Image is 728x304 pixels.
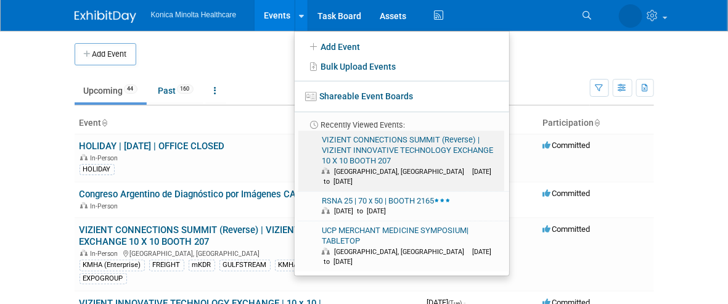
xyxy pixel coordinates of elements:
span: [GEOGRAPHIC_DATA], [GEOGRAPHIC_DATA] [334,168,470,176]
a: Bulk Upload Events [295,57,509,76]
button: Add Event [75,43,136,65]
span: In-Person [91,250,122,258]
img: In-Person Event [80,250,88,256]
img: ExhibitDay [75,10,136,23]
div: FREIGHT [149,260,184,271]
a: Shareable Event Boards [295,85,509,107]
a: Upcoming44 [75,79,147,102]
div: GULFSTREAM [219,260,271,271]
span: [DATE] to [DATE] [322,168,491,186]
span: 160 [177,84,194,94]
a: Add Event [295,36,509,57]
a: UCP MERCHANT MEDICINE SYMPOSIUM| TABLETOP [GEOGRAPHIC_DATA], [GEOGRAPHIC_DATA] [DATE] to [DATE] [298,221,504,271]
span: Committed [543,224,591,234]
span: Committed [543,141,591,150]
a: Sort by Event Name [102,118,108,128]
th: Participation [538,113,654,134]
a: Past160 [149,79,203,102]
span: Konica Minolta Healthcare [151,10,237,19]
a: HOLIDAY | [DATE] | OFFICE CLOSED [80,141,225,152]
span: 44 [124,84,137,94]
img: In-Person Event [80,154,88,160]
a: Congreso Argentino de Diagnóstico por Imágenes CADI | 4 x 4 Meters | 58B [80,189,386,200]
th: Event [75,113,422,134]
li: Recently Viewed Events: [295,112,509,131]
a: RSNA 25 | 70 x 50 | BOOTH 2165 [DATE] to [DATE] [298,192,504,221]
div: EXPOGROUP [80,273,127,284]
span: [DATE] to [DATE] [334,207,392,215]
img: In-Person Event [80,202,88,208]
div: mKDR [189,260,215,271]
a: VIZIENT CONNECTIONS SUMMIT (Reverse) | VIZIENT INNOVATIVE TECHNOLOGY EXCHANGE 10 X 10 BOOTH 207 [80,224,417,247]
img: Annette O'Mahoney [619,4,642,28]
span: [GEOGRAPHIC_DATA], [GEOGRAPHIC_DATA] [334,248,470,256]
div: KMHA ([GEOGRAPHIC_DATA]) [275,260,375,271]
div: [GEOGRAPHIC_DATA], [GEOGRAPHIC_DATA] [80,248,417,258]
span: Committed [543,189,591,198]
span: In-Person [91,154,122,162]
img: seventboard-3.png [305,92,317,101]
span: In-Person [91,202,122,210]
div: KMHA (Enterprise) [80,260,145,271]
a: Sort by Participation Type [594,118,600,128]
div: HOLIDAY [80,164,115,175]
a: VIZIENT CONNECTIONS SUMMIT (Reverse) | VIZIENT INNOVATIVE TECHNOLOGY EXCHANGE 10 X 10 BOOTH 207 [... [298,131,504,191]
